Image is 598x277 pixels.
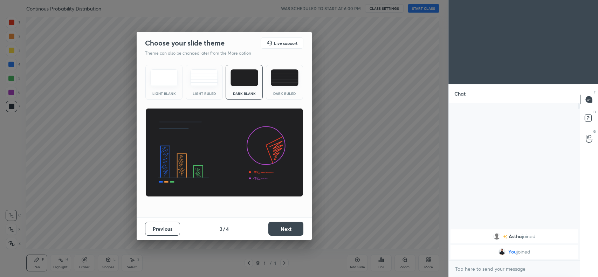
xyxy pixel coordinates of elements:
[522,234,536,239] span: joined
[150,69,178,86] img: lightTheme.e5ed3b09.svg
[270,92,298,95] div: Dark Ruled
[220,225,222,233] h4: 3
[145,222,180,236] button: Previous
[274,41,297,45] h5: Live support
[449,84,471,103] p: Chat
[230,92,258,95] div: Dark Blank
[190,92,218,95] div: Light Ruled
[145,39,225,48] h2: Choose your slide theme
[593,109,596,115] p: D
[271,69,298,86] img: darkRuledTheme.de295e13.svg
[223,225,225,233] h4: /
[508,249,517,255] span: You
[449,228,580,260] div: grid
[503,235,507,239] img: no-rating-badge.077c3623.svg
[499,248,506,255] img: e00dc300a4f7444a955e410797683dbd.jpg
[145,108,303,197] img: darkThemeBanner.d06ce4a2.svg
[150,92,178,95] div: Light Blank
[593,129,596,134] p: G
[231,69,258,86] img: darkTheme.f0cc69e5.svg
[517,249,530,255] span: joined
[268,222,303,236] button: Next
[594,90,596,95] p: T
[226,225,229,233] h4: 4
[509,234,522,239] span: Astha
[493,233,500,240] img: default.png
[190,69,218,86] img: lightRuledTheme.5fabf969.svg
[145,50,259,56] p: Theme can also be changed later from the More option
